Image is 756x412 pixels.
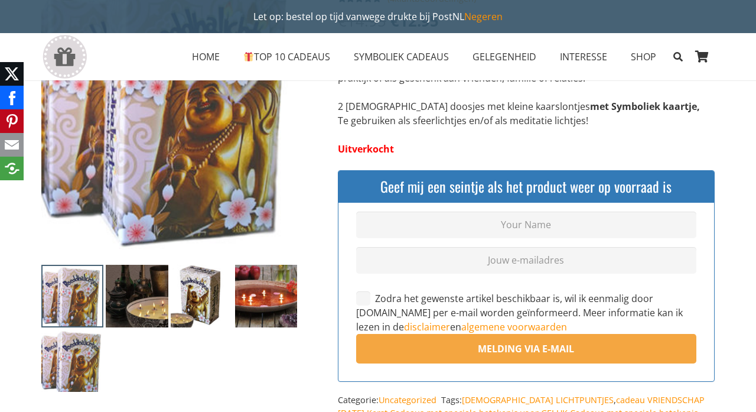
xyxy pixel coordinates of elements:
img: Doosjes Boeddha lichtjes met kaarslontjes voor in water | inspirerendwinkelen.nl [171,265,233,327]
a: 🎁TOP 10 CADEAUS🎁 TOP 10 CADEAUS Menu [232,42,342,72]
label: Zodra het gewenste artikel beschikbaar is, wil ik eenmalig door [DOMAIN_NAME] per e-mail worden g... [356,292,683,333]
span: SHOP [631,50,656,63]
a: algemene voorwaarden [461,320,567,333]
p: 2 [DEMOGRAPHIC_DATA] doosjes met kleine kaarslontjes Te gebruiken als sfeerlichtjes en/of als med... [338,99,715,128]
a: HOMEHOME Menu [180,42,232,72]
span: GELEGENHEID [472,50,536,63]
a: GELEGENHEIDGELEGENHEID Menu [461,42,548,72]
img: Boeddha lichtjes voor een magische sfeer! Aanbieding bestel op inspirerendwinkelen.nl [41,330,103,392]
input: Zodra het gewenste artikel beschikbaar is, wil ik eenmalig door [DOMAIN_NAME] per e-mail worden g... [356,291,370,306]
input: Jouw e-mailadres [356,247,696,274]
strong: met Symboliek kaartje, [590,100,700,113]
p: Uitverkocht [338,142,715,156]
img: 🎁 [244,52,253,61]
a: Uncategorized [379,394,436,405]
a: SHOPSHOP Menu [619,42,668,72]
a: Winkelwagen [689,33,715,80]
a: Zoeken [668,42,689,72]
span: HOME [192,50,220,63]
span: TOP 10 CADEAUS [243,50,330,63]
a: disclaimer [404,320,450,333]
span: Categorie: [338,394,439,405]
span: INTERESSE [560,50,607,63]
img: Drijvende buddha kaarslontjes in schaal - aanbieding bestellen op inspirerenwinkelen.nl [106,265,168,327]
a: gift-box-icon-grey-inspirerendwinkelen [41,35,88,79]
input: Your Name [356,212,696,238]
a: SYMBOLIEK CADEAUSSYMBOLIEK CADEAUS Menu [342,42,461,72]
img: Boeddha lichtjes voor een magische sfeer! Aanbieding bestel op inspirerendwinkelen.nl [41,265,103,327]
span: SYMBOLIEK CADEAUS [354,50,449,63]
a: [DEMOGRAPHIC_DATA] LICHTPUNTJES [462,394,614,405]
h4: Geef mij een seintje als het product weer op voorraad is [347,177,705,197]
img: Boeddha lichtjes bestellen: drijvende kaarslontjes voor in water | inspirerendwinkelen.nl [235,265,297,327]
a: Negeren [464,10,503,23]
input: Melding via e-mail [356,334,696,364]
a: INTERESSEINTERESSE Menu [548,42,619,72]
